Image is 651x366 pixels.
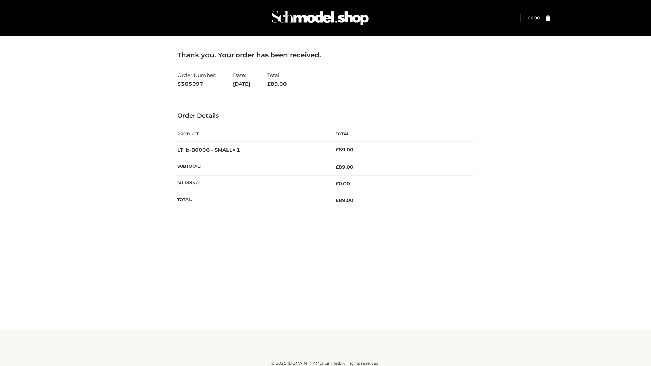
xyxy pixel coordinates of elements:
strong: LT_b-B0006 - SMALL [177,147,240,153]
span: £ [528,15,531,20]
span: 89.00 [336,164,353,170]
th: Total [325,126,474,142]
span: 89.00 [267,81,287,87]
li: Order Number: [177,69,216,90]
li: Date: [233,69,250,90]
span: 89.00 [336,197,353,203]
strong: × 1 [232,147,240,153]
th: Shipping: [177,176,325,192]
span: £ [336,164,339,170]
bdi: 0.00 [336,181,350,187]
bdi: 0.00 [528,15,540,20]
th: Product [177,126,325,142]
span: £ [336,181,339,187]
h3: Order Details [177,112,474,120]
li: Total: [267,69,287,90]
span: £ [336,147,339,153]
h3: Thank you. Your order has been received. [177,51,474,59]
img: Schmodel Admin 964 [269,4,371,31]
bdi: 89.00 [336,147,353,153]
span: £ [336,197,339,203]
th: Total: [177,192,325,209]
strong: [DATE] [233,80,250,88]
strong: 5305097 [177,80,216,88]
th: Subtotal: [177,159,325,175]
a: £0.00 [528,15,540,20]
span: £ [267,81,271,87]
